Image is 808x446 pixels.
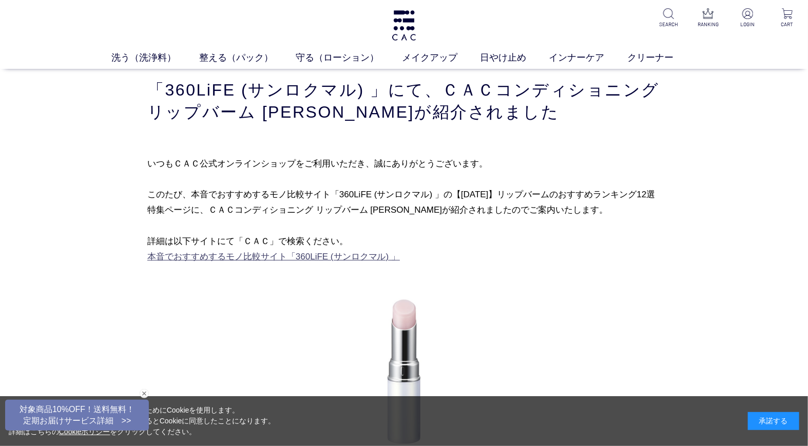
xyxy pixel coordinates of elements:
[480,51,549,65] a: 日やけ止め
[199,51,296,65] a: 整える（パック）
[735,8,760,28] a: LOGIN
[775,8,800,28] a: CART
[391,10,417,41] img: logo
[696,21,721,28] p: RANKING
[402,51,480,65] a: メイクアップ
[296,51,401,65] a: 守る（ローション）
[656,8,681,28] a: SEARCH
[748,412,799,430] div: 承諾する
[627,51,696,65] a: クリーナー
[549,51,627,65] a: インナーケア
[147,252,400,262] a: 本音でおすすめするモノ比較サイト「360LiFE (サンロクマル) 」
[656,21,681,28] p: SEARCH
[696,8,721,28] a: RANKING
[735,21,760,28] p: LOGIN
[775,21,800,28] p: CART
[147,79,661,123] h1: 「360LiFE (サンロクマル) 」にて、ＣＡＣコンディショニング リップバーム [PERSON_NAME]が紹介されました
[111,51,199,65] a: 洗う（洗浄料）
[147,156,661,266] p: いつもＣＡＣ公式オンラインショップをご利用いただき、誠にありがとうございます。 このたび、本音でおすすめするモノ比較サイト「360LiFE (サンロクマル) 」の【[DATE]】リップバームのお...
